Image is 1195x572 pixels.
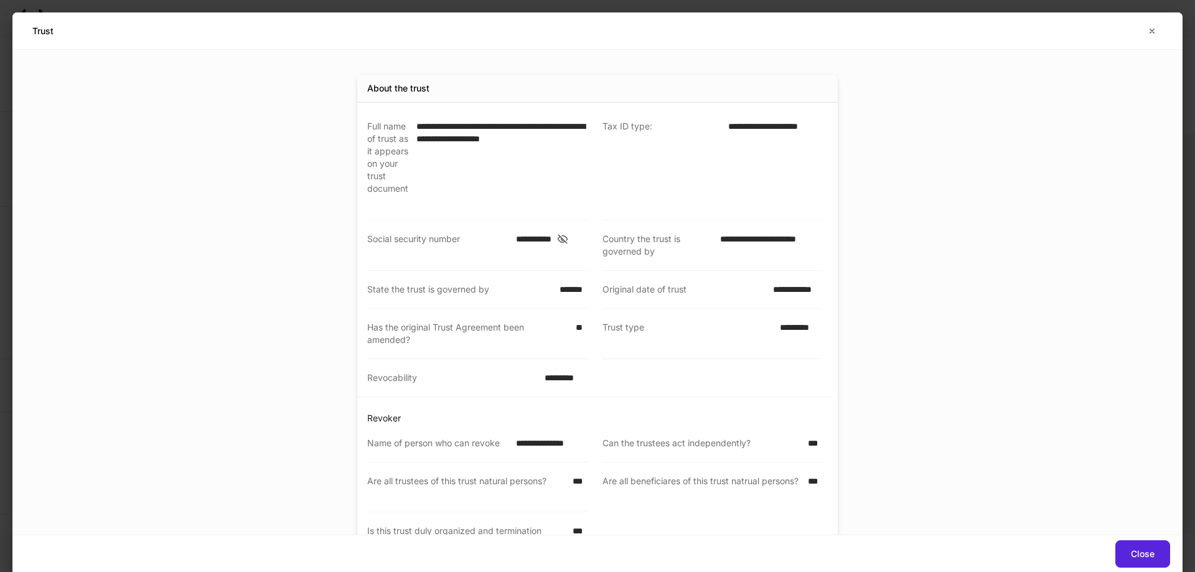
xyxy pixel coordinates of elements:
[367,437,508,449] div: Name of person who can revoke
[1131,550,1155,558] div: Close
[602,437,800,449] div: Can the trustees act independently?
[602,283,766,296] div: Original date of trust
[367,372,537,384] div: Revocability
[602,475,800,500] div: Are all beneficiares of this trust natrual persons?
[602,321,772,346] div: Trust type
[367,412,833,424] p: Revoker
[367,475,565,499] div: Are all trustees of this trust natural persons?
[367,82,429,95] div: About the trust
[367,321,568,346] div: Has the original Trust Agreement been amended?
[367,120,409,207] div: Full name of trust as it appears on your trust document
[367,525,565,550] div: Is this trust duly organized and termination provision complies with applicable law?
[367,233,508,258] div: Social security number
[602,233,713,258] div: Country the trust is governed by
[367,283,552,296] div: State the trust is governed by
[602,120,721,207] div: Tax ID type:
[32,25,54,37] h5: Trust
[1115,540,1170,568] button: Close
